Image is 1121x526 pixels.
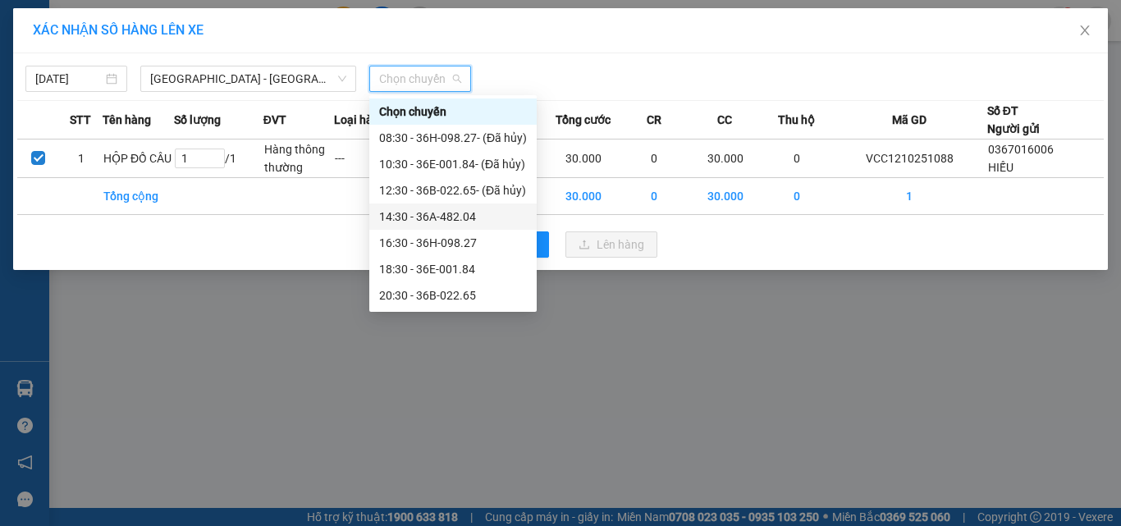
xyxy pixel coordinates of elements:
[619,178,690,215] td: 0
[647,111,661,129] span: CR
[103,178,174,215] td: Tổng cộng
[263,140,335,178] td: Hàng thông thường
[334,111,386,129] span: Loại hàng
[988,161,1013,174] span: HIẾU
[556,111,611,129] span: Tổng cước
[150,66,346,91] span: Hà Nội - Thanh Hóa
[114,28,337,45] strong: CÔNG TY TNHH VĨNH QUANG
[153,87,191,99] span: Website
[547,140,619,178] td: 30.000
[369,98,537,125] div: Chọn chuyến
[619,140,690,178] td: 0
[379,181,527,199] div: 12:30 - 36B-022.65 - (Đã hủy)
[379,155,527,173] div: 10:30 - 36E-001.84 - (Đã hủy)
[159,48,292,66] strong: PHIẾU GỬI HÀNG
[379,208,527,226] div: 14:30 - 36A-482.04
[33,22,204,38] span: XÁC NHẬN SỐ HÀNG LÊN XE
[1078,24,1091,37] span: close
[761,178,832,215] td: 0
[379,129,527,147] div: 08:30 - 36H-098.27 - (Đã hủy)
[832,178,987,215] td: 1
[988,143,1054,156] span: 0367016006
[761,140,832,178] td: 0
[547,178,619,215] td: 30.000
[379,66,461,91] span: Chọn chuyến
[153,85,298,100] strong: : [DOMAIN_NAME]
[263,111,286,129] span: ĐVT
[1062,8,1108,54] button: Close
[337,74,347,84] span: down
[778,111,815,129] span: Thu hộ
[70,111,91,129] span: STT
[35,70,103,88] input: 12/10/2025
[717,111,732,129] span: CC
[832,140,987,178] td: VCC1210251088
[690,178,762,215] td: 30.000
[379,234,527,252] div: 16:30 - 36H-098.27
[379,103,527,121] div: Chọn chuyến
[103,111,151,129] span: Tên hàng
[334,140,405,178] td: ---
[174,111,221,129] span: Số lượng
[103,140,174,178] td: HỘP ĐỒ CÂU
[172,69,279,81] strong: Hotline : 0889 23 23 23
[379,286,527,304] div: 20:30 - 36B-022.65
[15,25,92,103] img: logo
[60,140,103,178] td: 1
[379,260,527,278] div: 18:30 - 36E-001.84
[174,140,263,178] td: / 1
[565,231,657,258] button: uploadLên hàng
[987,102,1040,138] div: Số ĐT Người gửi
[690,140,762,178] td: 30.000
[892,111,927,129] span: Mã GD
